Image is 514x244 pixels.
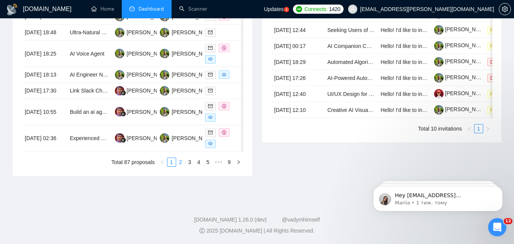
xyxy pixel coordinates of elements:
[115,133,124,143] img: SM
[208,46,213,50] span: mail
[195,158,203,166] a: 4
[67,41,111,67] td: AI Voice Agent
[208,30,213,35] span: mail
[487,58,511,66] span: Declined
[160,135,215,141] a: MK[PERSON_NAME]
[160,13,215,19] a: MK[PERSON_NAME]
[488,218,506,236] iframe: Intercom live chat
[467,127,472,131] span: left
[158,158,167,167] li: Previous Page
[127,108,170,116] div: [PERSON_NAME]
[172,49,215,58] div: [PERSON_NAME]
[208,141,213,146] span: eye
[115,13,170,19] a: MK[PERSON_NAME]
[434,25,444,35] img: c1H6qaiLk507m81Kel3qbCiFt8nt3Oz5Wf3V5ZPF-dbGF4vCaOe6p03OfXLTzabAEe
[115,28,124,37] img: MK
[328,43,502,49] a: AI Companion Chatbot - App Production and Management Expert Needed
[70,29,242,35] a: Ultra-Natural Norwegian AI Voice Caller for Customer Service Automation
[22,41,67,67] td: [DATE] 18:25
[127,134,170,142] div: [PERSON_NAME]
[483,124,492,133] button: right
[127,49,170,58] div: [PERSON_NAME]
[213,158,225,167] li: Next 5 Pages
[474,124,483,133] a: 1
[160,50,215,56] a: MK[PERSON_NAME]
[236,160,241,164] span: right
[325,22,378,38] td: Seeking Users of AI Coding & Development Tools – Paid Survey
[160,133,169,143] img: MK
[271,22,325,38] td: [DATE] 12:44
[487,91,513,97] a: Pending
[22,83,67,99] td: [DATE] 17:30
[172,108,215,116] div: [PERSON_NAME]
[160,108,215,115] a: MK[PERSON_NAME]
[271,86,325,102] td: [DATE] 12:40
[186,158,194,166] a: 3
[91,6,114,12] a: homeHome
[127,28,170,37] div: [PERSON_NAME]
[222,46,226,50] span: dollar
[138,6,164,12] span: Dashboard
[129,6,135,11] span: dashboard
[296,6,302,12] img: upwork-logo.png
[160,86,169,96] img: MK
[67,83,111,99] td: Link Slack Channel to Custom GPT
[328,59,442,65] a: Automated Algorithmic Trading Bot Development
[70,109,170,115] a: Build an ai agent with emotional congnition
[167,158,176,167] li: 1
[127,86,170,95] div: [PERSON_NAME]
[487,106,510,114] span: Pending
[487,26,510,34] span: Pending
[271,38,325,54] td: [DATE] 00:17
[434,106,489,112] a: [PERSON_NAME]
[487,27,513,33] a: Pending
[22,67,67,83] td: [DATE] 18:13
[204,158,212,166] a: 5
[115,86,124,96] img: SM
[325,86,378,102] td: UI/UX Design for Simple CAD-Like 2D to 3D Conversion Tool
[325,102,378,118] td: Creative AI Visual Output Specialist Needed
[121,137,126,143] img: gigradar-bm.png
[172,70,215,79] div: [PERSON_NAME]
[115,70,124,80] img: MK
[67,125,111,152] td: Experienced Developer for Advanced Telegram Chatbot (Telethon + OpenAI API)
[434,58,489,64] a: [PERSON_NAME]
[172,28,215,37] div: [PERSON_NAME]
[177,158,185,166] a: 2
[70,51,104,57] a: AI Voice Agent
[194,158,204,167] li: 4
[329,5,341,13] span: 1420
[418,124,462,133] li: Total 10 invitations
[208,88,213,93] span: mail
[208,72,213,77] span: mail
[160,70,169,80] img: MK
[282,217,320,223] a: @vadymhimself
[158,158,167,167] button: left
[22,99,67,125] td: [DATE] 10:55
[115,29,170,35] a: MK[PERSON_NAME]
[434,57,444,67] img: c1H6qaiLk507m81Kel3qbCiFt8nt3Oz5Wf3V5ZPF-dbGF4vCaOe6p03OfXLTzabAEe
[127,70,170,79] div: [PERSON_NAME]
[160,107,169,116] img: MK
[6,3,18,16] img: logo
[304,5,327,13] span: Connects:
[111,158,155,167] li: Total 87 proposals
[271,102,325,118] td: [DATE] 12:10
[70,135,260,141] a: Experienced Developer for Advanced Telegram Chatbot (Telethon + OpenAI API)
[234,158,243,167] li: Next Page
[328,91,472,97] a: UI/UX Design for Simple CAD-Like 2D to 3D Conversion Tool
[115,108,170,115] a: SM[PERSON_NAME]
[6,227,508,235] div: 2025 [DOMAIN_NAME] | All Rights Reserved.
[222,104,226,108] span: dollar
[199,228,205,233] span: copyright
[328,107,431,113] a: Creative AI Visual Output Specialist Needed
[434,74,489,80] a: [PERSON_NAME]
[67,99,111,125] td: Build an ai agent with emotional congnition
[160,71,215,77] a: MK[PERSON_NAME]
[499,3,511,15] button: setting
[160,29,215,35] a: MK[PERSON_NAME]
[483,124,492,133] li: Next Page
[499,6,511,12] a: setting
